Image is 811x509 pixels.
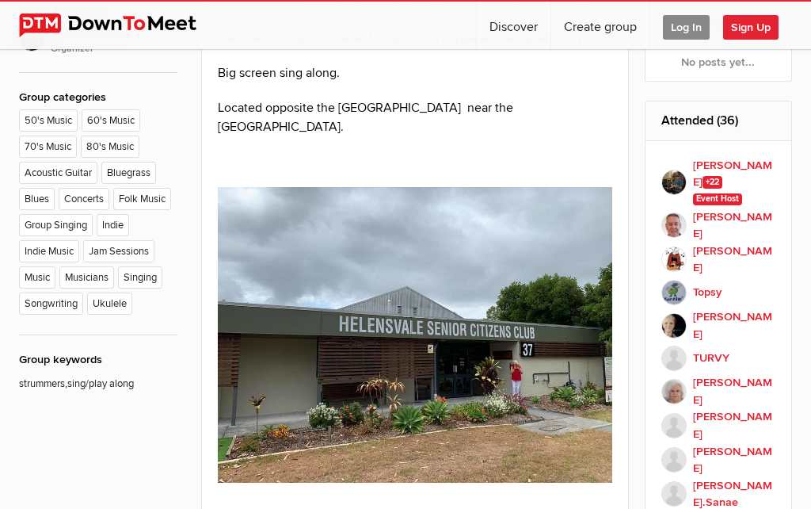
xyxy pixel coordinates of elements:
a: Create group [551,2,649,49]
b: [PERSON_NAME] [693,374,776,408]
a: Sign Up [723,2,791,49]
a: [PERSON_NAME] [661,408,776,442]
span: +22 [702,176,723,189]
b: [PERSON_NAME] [693,209,776,243]
a: [PERSON_NAME] [661,308,776,343]
div: Group categories [19,89,177,106]
img: Topsy [661,280,687,305]
img: Lynne Lewis [661,379,687,404]
b: TURVY [693,350,729,367]
p: strummers,sing/play along [19,369,177,392]
a: TURVY [661,343,776,374]
img: TURVY [661,346,687,371]
b: [PERSON_NAME] [693,157,776,191]
span: Sign Up [723,15,779,40]
span: Log In [663,15,710,40]
a: [PERSON_NAME] [661,209,776,243]
b: [PERSON_NAME] [693,243,776,277]
b: [PERSON_NAME] [693,443,776,477]
img: Bob Lewis [661,212,687,238]
p: Big screen sing along. [218,63,612,82]
a: [PERSON_NAME] [661,443,776,477]
a: [PERSON_NAME] [661,243,776,277]
a: Log In [650,2,722,49]
img: Bob H [661,247,687,272]
img: Chris Burgess [661,447,687,473]
b: Topsy [693,284,722,301]
b: [PERSON_NAME] [693,408,776,442]
span: Event Host [693,193,743,206]
div: No posts yet... [645,43,792,81]
i: Organizer [51,42,177,56]
a: Topsy [661,277,776,308]
img: Sandra L [661,413,687,438]
b: [PERSON_NAME] [693,308,776,343]
a: [PERSON_NAME]+22 Event Host [661,157,776,209]
img: Henk Brent [661,170,687,195]
p: Located opposite the [GEOGRAPHIC_DATA] near the [GEOGRAPHIC_DATA]. [218,98,612,136]
div: Group keywords [19,351,177,369]
a: Discover [477,2,550,49]
h2: Attended (36) [661,101,776,140]
img: Jenny.Sanae [661,481,687,507]
img: Bronwen Ashby [661,313,687,339]
a: [PERSON_NAME] [661,374,776,408]
img: DownToMeet [19,13,221,37]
